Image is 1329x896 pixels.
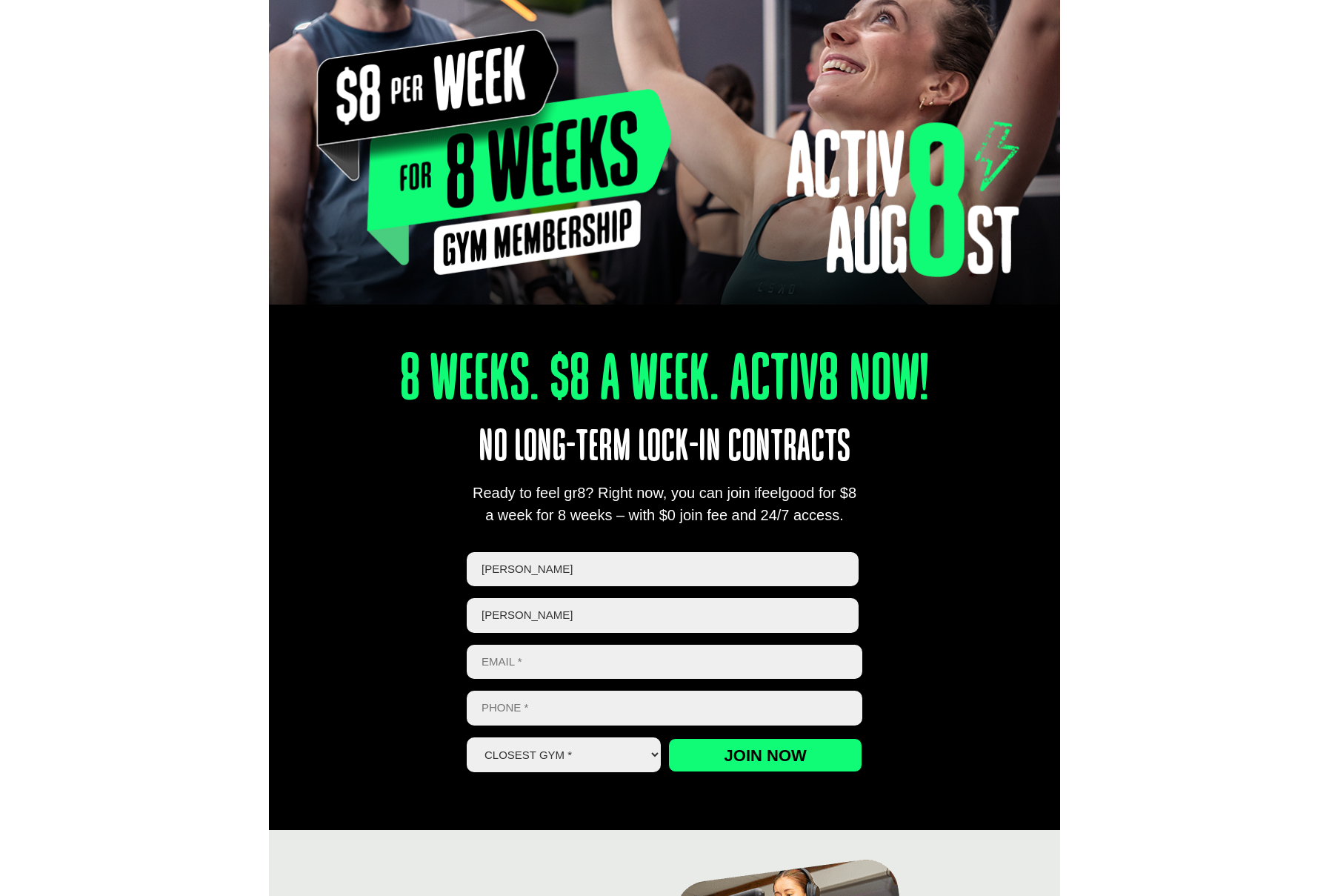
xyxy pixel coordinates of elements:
[668,738,862,772] input: Join now
[467,645,862,680] input: Email *
[348,348,981,415] h1: 8 Weeks. $8 A Week. Activ8 Now!
[467,598,859,633] input: Last name *
[308,415,1020,482] p: No long-term lock-in contracts
[467,482,862,526] div: Ready to feel gr8? Right now, you can join ifeelgood for $8 a week for 8 weeks – with $0 join fee...
[467,691,862,726] input: Phone *
[467,552,859,587] input: First name *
